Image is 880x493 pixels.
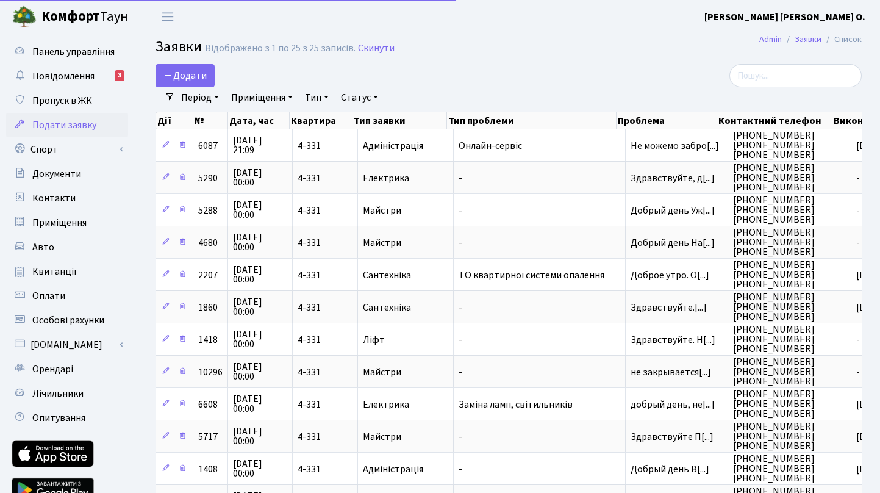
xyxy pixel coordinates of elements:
[298,270,352,280] span: 4-331
[363,173,448,183] span: Електрика
[115,70,124,81] div: 3
[617,112,717,129] th: Проблема
[228,112,290,129] th: Дата, час
[363,270,448,280] span: Сантехніка
[6,40,128,64] a: Панель управління
[459,432,620,442] span: -
[298,464,352,474] span: 4-331
[176,87,224,108] a: Період
[459,270,620,280] span: ТО квартирної системи опалення
[226,87,298,108] a: Приміщення
[233,135,287,155] span: [DATE] 21:09
[6,186,128,211] a: Контакти
[233,394,287,414] span: [DATE] 00:00
[233,200,287,220] span: [DATE] 00:00
[233,297,287,317] span: [DATE] 00:00
[298,206,352,215] span: 4-331
[198,333,218,347] span: 1418
[733,163,846,192] span: [PHONE_NUMBER] [PHONE_NUMBER] [PHONE_NUMBER]
[856,333,860,347] span: -
[298,400,352,409] span: 4-331
[6,357,128,381] a: Орендарі
[459,367,620,377] span: -
[363,303,448,312] span: Сантехніка
[32,289,65,303] span: Оплати
[193,112,228,129] th: №
[6,308,128,333] a: Особові рахунки
[233,232,287,252] span: [DATE] 00:00
[733,389,846,419] span: [PHONE_NUMBER] [PHONE_NUMBER] [PHONE_NUMBER]
[6,88,128,113] a: Пропуск в ЖК
[704,10,865,24] a: [PERSON_NAME] [PERSON_NAME] О.
[733,228,846,257] span: [PHONE_NUMBER] [PHONE_NUMBER] [PHONE_NUMBER]
[32,192,76,205] span: Контакти
[363,206,448,215] span: Майстри
[856,365,860,379] span: -
[729,64,862,87] input: Пошук...
[733,292,846,322] span: [PHONE_NUMBER] [PHONE_NUMBER] [PHONE_NUMBER]
[631,398,715,411] span: добрый день, не[...]
[459,400,620,409] span: Заміна ламп, світильників
[205,43,356,54] div: Відображено з 1 по 25 з 25 записів.
[363,335,448,345] span: Ліфт
[459,173,620,183] span: -
[856,171,860,185] span: -
[459,335,620,345] span: -
[459,238,620,248] span: -
[795,33,821,46] a: Заявки
[156,36,202,57] span: Заявки
[358,43,395,54] a: Скинути
[233,426,287,446] span: [DATE] 00:00
[198,268,218,282] span: 2207
[733,357,846,386] span: [PHONE_NUMBER] [PHONE_NUMBER] [PHONE_NUMBER]
[198,204,218,217] span: 5288
[32,387,84,400] span: Лічильники
[198,236,218,250] span: 4680
[156,64,215,87] a: Додати
[32,167,81,181] span: Документи
[733,260,846,289] span: [PHONE_NUMBER] [PHONE_NUMBER] [PHONE_NUMBER]
[290,112,352,129] th: Квартира
[631,365,711,379] span: не закрывается[...]
[32,314,104,327] span: Особові рахунки
[6,64,128,88] a: Повідомлення3
[759,33,782,46] a: Admin
[631,236,715,250] span: Добрый день На[...]
[156,112,193,129] th: Дії
[32,265,77,278] span: Квитанції
[32,94,92,107] span: Пропуск в ЖК
[298,173,352,183] span: 4-331
[298,432,352,442] span: 4-331
[631,462,709,476] span: Добрый день В[...]
[856,204,860,217] span: -
[459,464,620,474] span: -
[233,459,287,478] span: [DATE] 00:00
[6,284,128,308] a: Оплати
[631,301,707,314] span: Здравствуйте.[...]
[300,87,334,108] a: Тип
[363,141,448,151] span: Адміністрація
[298,141,352,151] span: 4-331
[336,87,383,108] a: Статус
[6,333,128,357] a: [DOMAIN_NAME]
[32,240,54,254] span: Авто
[363,238,448,248] span: Майстри
[32,70,95,83] span: Повідомлення
[363,432,448,442] span: Майстри
[631,268,709,282] span: Доброе утро. О[...]
[6,162,128,186] a: Документи
[298,303,352,312] span: 4-331
[233,265,287,284] span: [DATE] 00:00
[198,171,218,185] span: 5290
[6,259,128,284] a: Квитанції
[631,333,715,347] span: Здравствуйте. Н[...]
[733,195,846,225] span: [PHONE_NUMBER] [PHONE_NUMBER] [PHONE_NUMBER]
[6,406,128,430] a: Опитування
[459,303,620,312] span: -
[821,33,862,46] li: Список
[12,5,37,29] img: logo.png
[233,362,287,381] span: [DATE] 00:00
[363,400,448,409] span: Електрика
[298,238,352,248] span: 4-331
